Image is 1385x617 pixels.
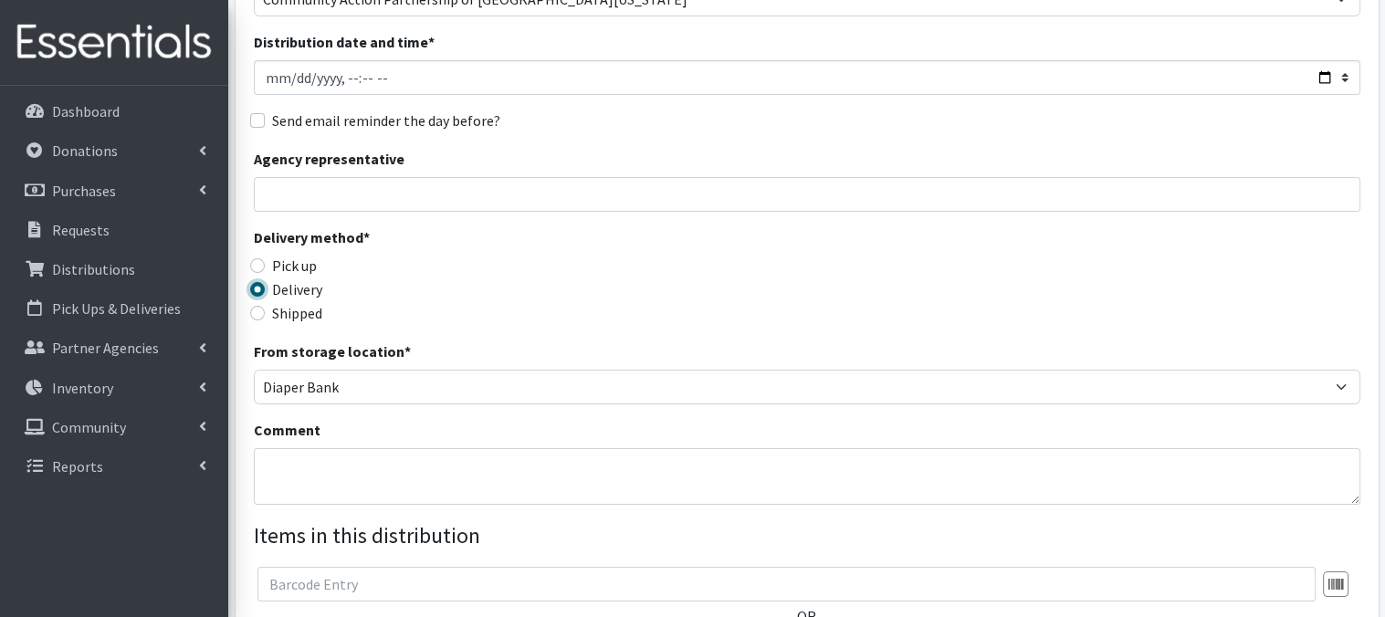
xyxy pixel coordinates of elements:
[254,340,411,362] label: From storage location
[254,519,1360,552] legend: Items in this distribution
[7,448,221,485] a: Reports
[404,342,411,361] abbr: required
[7,132,221,169] a: Donations
[363,228,370,246] abbr: required
[52,339,159,357] p: Partner Agencies
[7,290,221,327] a: Pick Ups & Deliveries
[7,409,221,445] a: Community
[272,278,322,300] label: Delivery
[52,299,181,318] p: Pick Ups & Deliveries
[257,567,1316,601] input: Barcode Entry
[7,173,221,209] a: Purchases
[7,12,221,73] img: HumanEssentials
[52,182,116,200] p: Purchases
[52,418,126,436] p: Community
[52,102,120,120] p: Dashboard
[52,141,118,160] p: Donations
[272,255,317,277] label: Pick up
[272,302,322,324] label: Shipped
[52,457,103,476] p: Reports
[272,110,500,131] label: Send email reminder the day before?
[254,148,404,170] label: Agency representative
[7,251,221,288] a: Distributions
[52,379,113,397] p: Inventory
[7,370,221,406] a: Inventory
[52,221,110,239] p: Requests
[428,33,435,51] abbr: required
[7,93,221,130] a: Dashboard
[254,419,320,441] label: Comment
[7,212,221,248] a: Requests
[52,260,135,278] p: Distributions
[7,329,221,366] a: Partner Agencies
[254,31,435,53] label: Distribution date and time
[254,226,530,255] legend: Delivery method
